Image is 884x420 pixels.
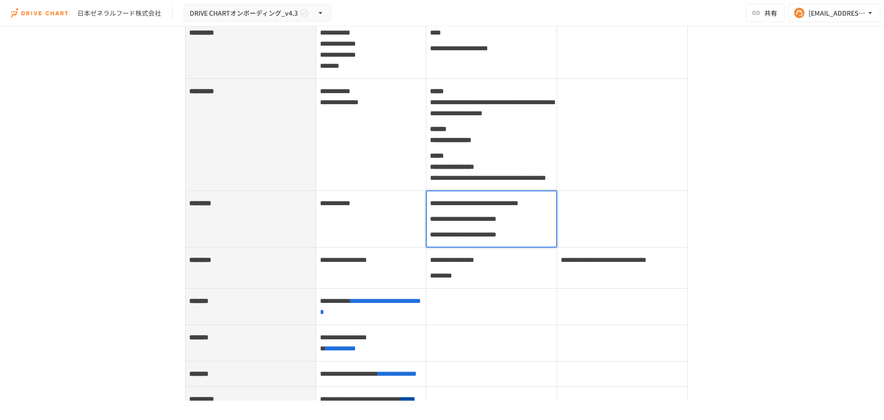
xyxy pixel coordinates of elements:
img: i9VDDS9JuLRLX3JIUyK59LcYp6Y9cayLPHs4hOxMB9W [11,6,70,20]
span: DRIVE CHARTオンボーディング_v4.3 [190,7,298,19]
span: 共有 [764,8,777,18]
button: DRIVE CHARTオンボーディング_v4.3 [184,4,331,22]
div: 日本ゼネラルフード株式会社 [77,8,161,18]
button: [EMAIL_ADDRESS][PERSON_NAME][DOMAIN_NAME] [788,4,880,22]
button: 共有 [746,4,785,22]
div: [EMAIL_ADDRESS][PERSON_NAME][DOMAIN_NAME] [808,7,866,19]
